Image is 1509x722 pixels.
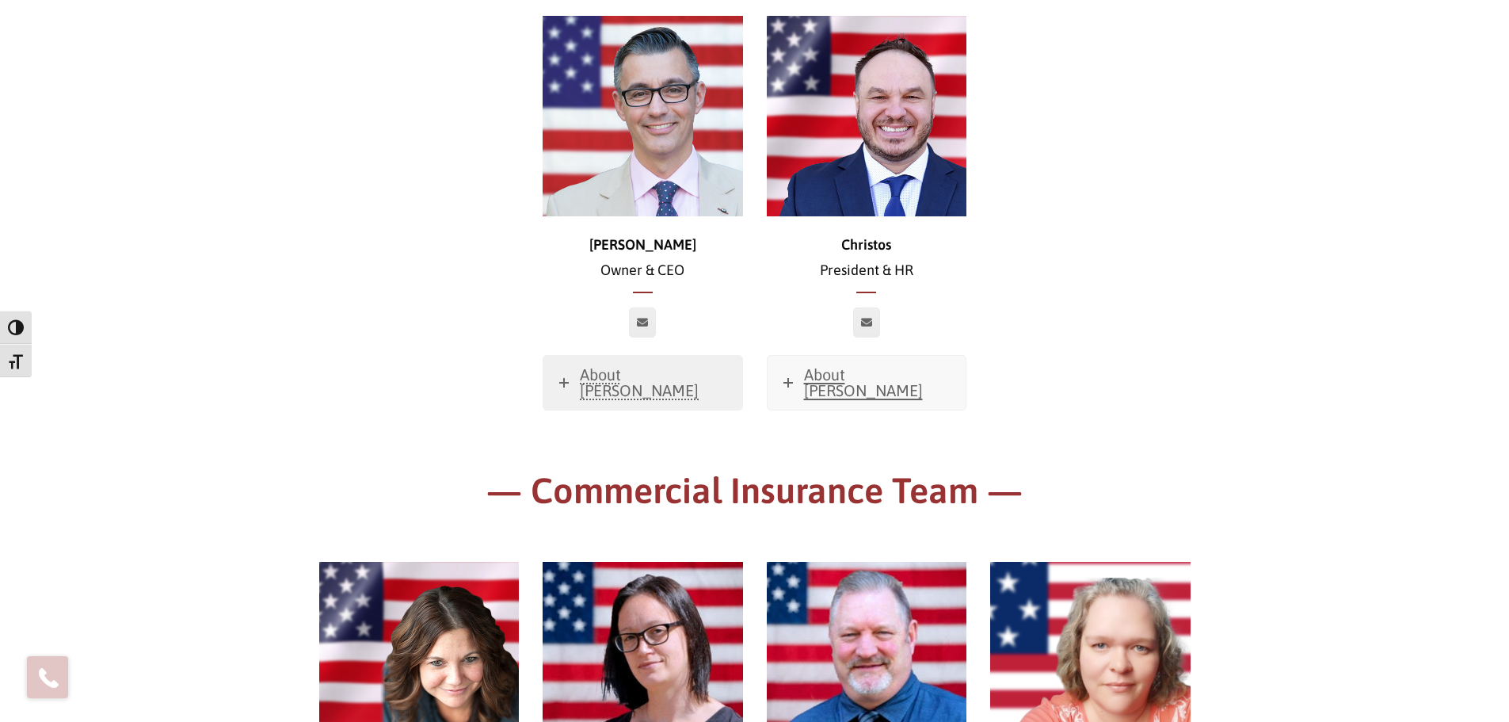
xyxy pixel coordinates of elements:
span: About [PERSON_NAME] [804,365,923,399]
a: About [PERSON_NAME] [543,356,742,410]
a: About [PERSON_NAME] [768,356,966,410]
strong: [PERSON_NAME] [589,236,696,253]
p: President & HR [767,232,967,284]
strong: Christos [841,236,891,253]
img: Christos_500x500 [767,16,967,216]
h1: — Commercial Insurance Team — [319,468,1191,522]
img: chris-500x500 (1) [543,16,743,216]
img: Phone icon [36,665,61,690]
span: About [PERSON_NAME] [580,365,699,399]
p: Owner & CEO [543,232,743,284]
